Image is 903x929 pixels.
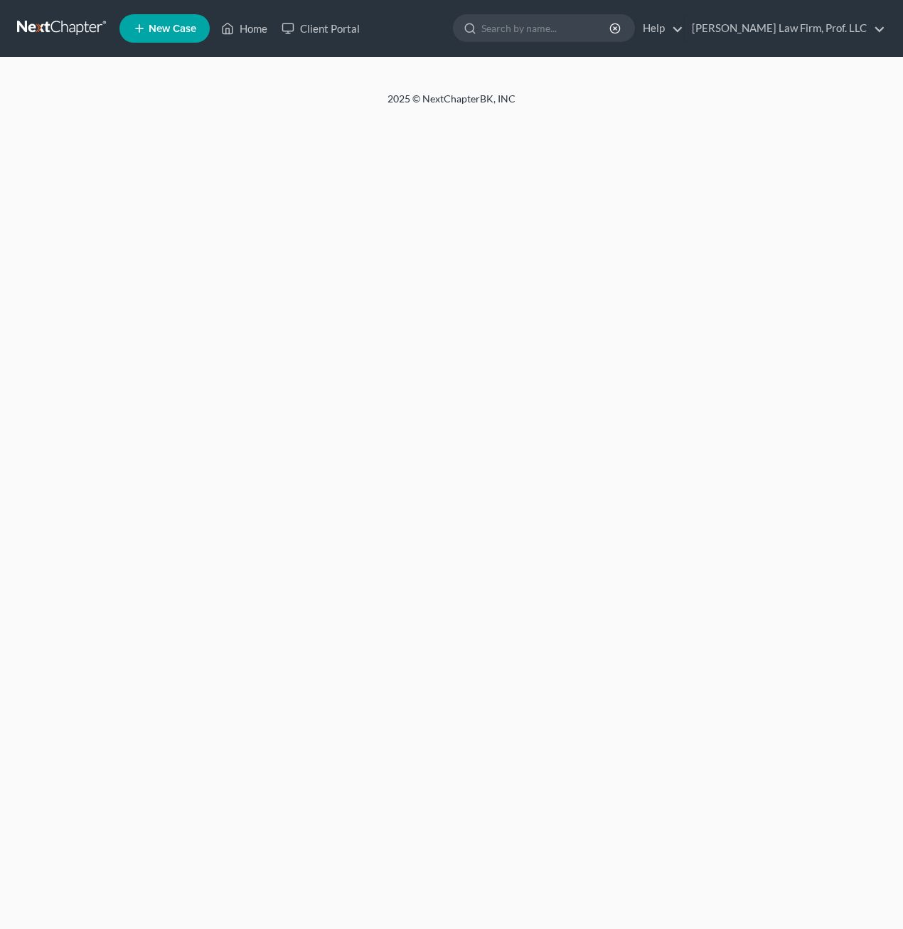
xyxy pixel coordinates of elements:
input: Search by name... [481,15,611,41]
a: Help [636,16,683,41]
a: Home [214,16,274,41]
span: New Case [149,23,196,34]
div: 2025 © NextChapterBK, INC [46,92,857,117]
a: [PERSON_NAME] Law Firm, Prof. LLC [685,16,885,41]
a: Client Portal [274,16,367,41]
